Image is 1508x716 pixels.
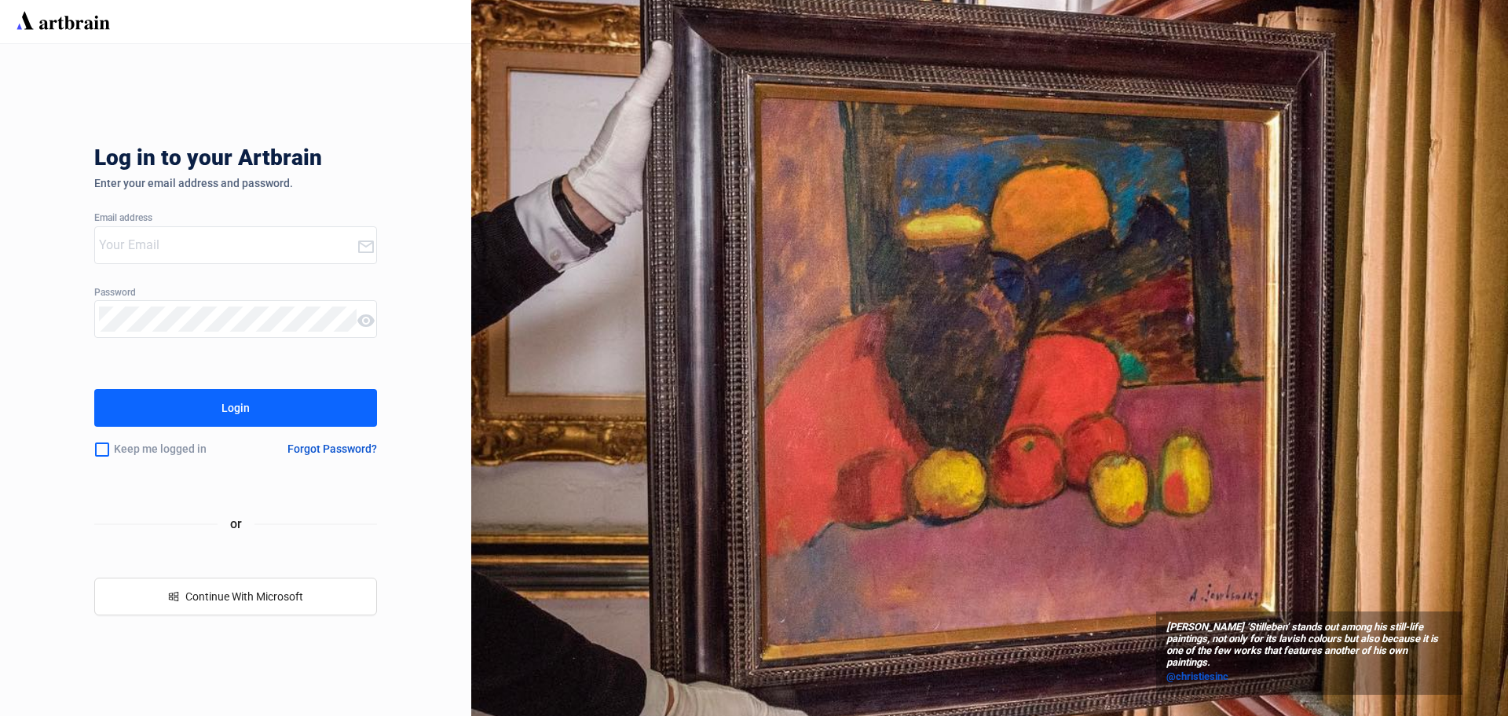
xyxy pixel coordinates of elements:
span: [PERSON_NAME] ‘Stilleben’ stands out among his still-life paintings, not only for its lavish colo... [1166,622,1452,669]
button: Login [94,389,377,427]
div: Enter your email address and password. [94,177,377,189]
div: Forgot Password? [287,442,377,455]
div: Keep me logged in [94,433,250,466]
div: Login [221,395,250,420]
span: windows [168,591,179,602]
span: Continue With Microsoft [185,590,303,603]
div: Log in to your Artbrain [94,145,565,177]
input: Your Email [99,233,357,258]
span: or [218,514,254,534]
button: windowsContinue With Microsoft [94,578,377,615]
div: Password [94,288,377,299]
span: @christiesinc [1166,670,1228,682]
a: @christiesinc [1166,669,1452,685]
div: Email address [94,213,377,224]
